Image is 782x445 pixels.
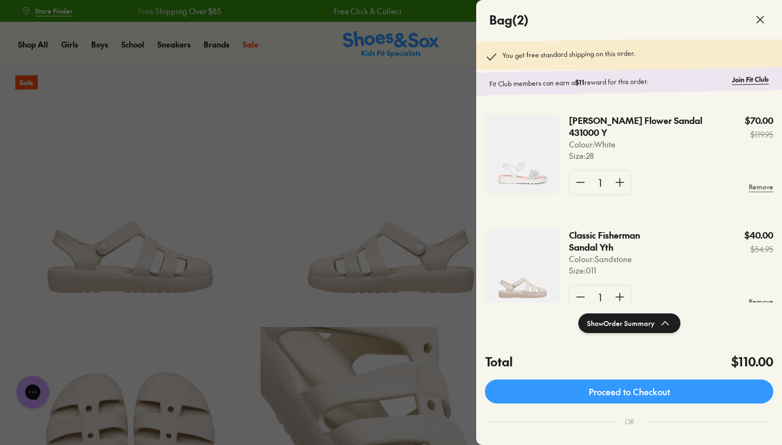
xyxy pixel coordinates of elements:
[569,139,743,150] p: Colour: White
[732,74,769,85] a: Join Fit Club
[569,115,708,139] p: [PERSON_NAME] Flower Sandal 431000 Y
[575,78,584,86] b: $11
[569,229,663,253] p: Classic Fisherman Sandal Yth
[591,171,609,194] div: 1
[502,48,635,63] p: You get free standard shipping on this order.
[569,253,686,265] p: Colour: Sandstone
[745,129,773,140] s: $119.95
[731,353,773,371] h4: $110.00
[485,353,513,371] h4: Total
[485,379,773,404] a: Proceed to Checkout
[489,75,727,89] p: Fit Club members can earn a reward for this order.
[578,313,680,333] button: ShowOrder Summary
[744,229,773,241] p: $40.00
[5,4,38,37] button: Gorgias live chat
[569,150,743,162] p: Size : 28
[745,115,773,127] p: $70.00
[616,408,643,435] div: OR
[591,286,609,309] div: 1
[744,244,773,255] s: $54.95
[485,229,560,308] img: 4-527516.jpg
[569,265,686,276] p: Size : 011
[485,115,560,193] img: 4-519724.jpg
[489,11,529,29] h4: Bag ( 2 )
